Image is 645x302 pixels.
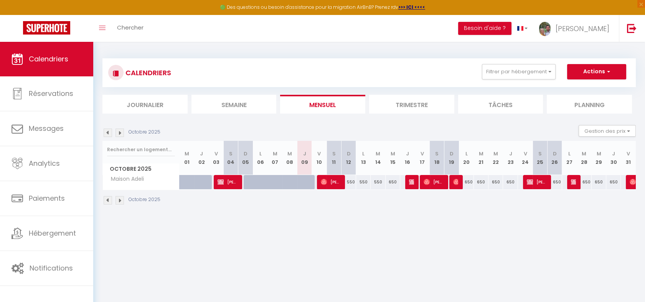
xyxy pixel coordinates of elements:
[474,141,488,175] th: 21
[465,150,468,157] abbr: L
[194,141,209,175] th: 02
[356,175,371,189] div: 550
[218,175,237,189] span: [PERSON_NAME]
[582,150,586,157] abbr: M
[347,150,351,157] abbr: D
[341,175,356,189] div: 550
[214,150,218,157] abbr: V
[553,150,557,157] abbr: D
[547,141,562,175] th: 26
[129,196,160,203] p: Octobre 2025
[180,141,194,175] th: 01
[592,141,606,175] th: 29
[185,150,189,157] abbr: M
[29,124,64,133] span: Messages
[104,175,146,183] span: Maison Adeli
[488,175,503,189] div: 650
[567,64,626,79] button: Actions
[409,175,414,189] span: [PERSON_NAME]
[579,125,636,137] button: Gestion des prix
[479,150,483,157] abbr: M
[102,95,188,114] li: Journalier
[627,150,630,157] abbr: V
[488,141,503,175] th: 22
[568,150,571,157] abbr: L
[503,175,518,189] div: 650
[547,95,632,114] li: Planning
[556,24,609,33] span: [PERSON_NAME]
[621,141,636,175] th: 31
[391,150,395,157] abbr: M
[224,141,238,175] th: 04
[459,141,473,175] th: 20
[321,175,340,189] span: [PERSON_NAME]
[562,141,577,175] th: 27
[435,150,439,157] abbr: S
[503,141,518,175] th: 23
[376,150,380,157] abbr: M
[538,150,542,157] abbr: S
[371,175,385,189] div: 550
[453,175,458,189] span: [PERSON_NAME]
[539,22,551,36] img: ...
[280,95,365,114] li: Mensuel
[303,150,306,157] abbr: J
[386,175,400,189] div: 650
[191,95,277,114] li: Semaine
[577,175,591,189] div: 650
[386,141,400,175] th: 15
[29,193,65,203] span: Paiements
[268,141,282,175] th: 07
[458,22,511,35] button: Besoin d'aide ?
[29,54,68,64] span: Calendriers
[356,141,371,175] th: 13
[518,141,533,175] th: 24
[474,175,488,189] div: 650
[287,150,292,157] abbr: M
[606,175,621,189] div: 650
[117,23,144,31] span: Chercher
[606,141,621,175] th: 30
[282,141,297,175] th: 08
[23,21,70,35] img: Super Booking
[200,150,203,157] abbr: J
[627,23,637,33] img: logout
[571,175,576,189] span: [PERSON_NAME] AMS NORMANDIE PICARDIE
[509,150,512,157] abbr: J
[297,141,312,175] th: 09
[273,150,277,157] abbr: M
[371,141,385,175] th: 14
[259,150,261,157] abbr: L
[103,163,179,175] span: Octobre 2025
[482,64,556,79] button: Filtrer par hébergement
[421,150,424,157] abbr: V
[30,263,73,273] span: Notifications
[29,158,60,168] span: Analytics
[493,150,498,157] abbr: M
[111,15,149,42] a: Chercher
[406,150,409,157] abbr: J
[398,4,425,10] a: >>> ICI <<<<
[312,141,327,175] th: 10
[547,175,562,189] div: 650
[332,150,336,157] abbr: S
[341,141,356,175] th: 12
[444,141,459,175] th: 19
[124,64,171,81] h3: CALENDRIERS
[369,95,454,114] li: Trimestre
[527,175,546,189] span: [PERSON_NAME]
[362,150,365,157] abbr: L
[400,141,415,175] th: 16
[597,150,601,157] abbr: M
[458,95,543,114] li: Tâches
[317,150,321,157] abbr: V
[577,141,591,175] th: 28
[244,150,247,157] abbr: D
[592,175,606,189] div: 650
[459,175,473,189] div: 650
[430,141,444,175] th: 18
[253,141,267,175] th: 06
[533,15,619,42] a: ... [PERSON_NAME]
[327,141,341,175] th: 11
